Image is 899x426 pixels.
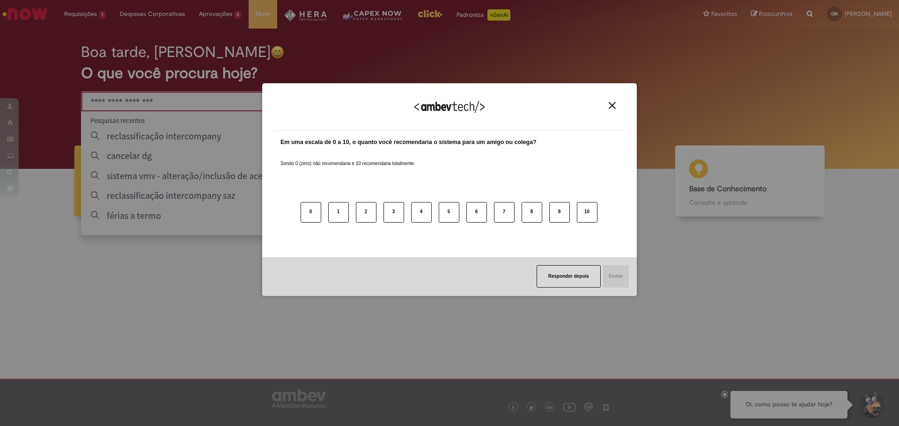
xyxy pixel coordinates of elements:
button: 7 [494,202,515,223]
button: 9 [549,202,570,223]
img: Close [609,102,616,109]
button: 4 [411,202,432,223]
button: 1 [328,202,349,223]
img: Logo Ambevtech [414,101,485,113]
button: 5 [439,202,459,223]
label: Em uma escala de 0 a 10, o quanto você recomendaria o sistema para um amigo ou colega? [280,138,537,147]
button: 3 [383,202,404,223]
button: 0 [301,202,321,223]
button: 8 [522,202,542,223]
button: Close [606,101,619,109]
button: 10 [577,202,597,223]
button: 2 [356,202,376,223]
button: 6 [466,202,487,223]
label: Sendo 0 (zero) não recomendaria e 10 recomendaria totalmente. [280,149,415,167]
button: Responder depois [537,265,601,288]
